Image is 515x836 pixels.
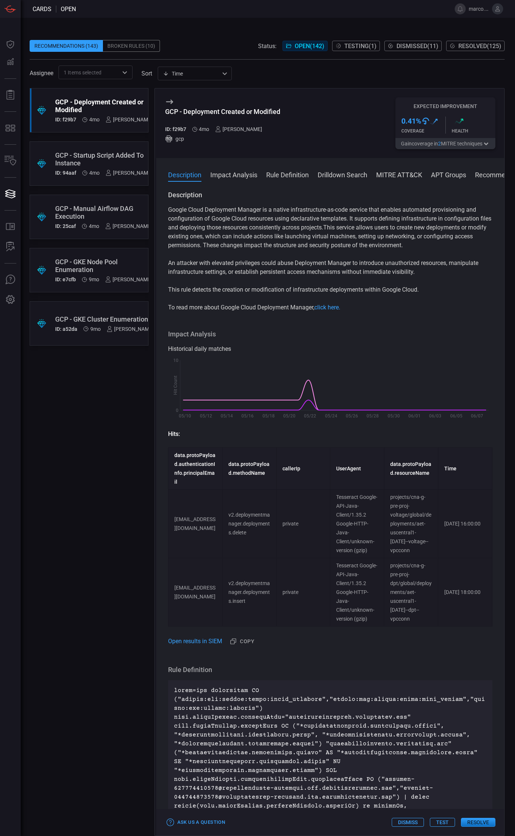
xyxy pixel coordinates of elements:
button: Open(142) [282,41,328,51]
p: An attacker with elevated privileges could abuse Deployment Manager to introduce unauthorized res... [168,259,492,276]
div: GCP - GKE Node Pool Enumeration [55,258,152,273]
div: GCP - Manual Airflow DAG Execution [55,205,152,220]
a: click here. [314,304,340,311]
text: 06/03 [429,413,441,419]
h5: ID: a52da [55,326,77,332]
label: sort [141,70,152,77]
div: [PERSON_NAME] [105,223,152,229]
text: 10 [173,358,178,363]
button: Ask Us A Question [1,271,19,289]
span: Dismissed ( 11 ) [397,43,438,50]
button: Detections [1,53,19,71]
span: Dec 11, 2024 6:22 AM [90,326,101,332]
text: 05/12 [200,413,212,419]
button: Dismissed(11) [384,41,442,51]
h5: ID: 94aaf [55,170,76,176]
strong: callerIp [282,466,300,471]
td: private [276,558,330,627]
text: 05/26 [346,413,358,419]
a: Open results in SIEM [168,637,222,646]
button: Copy [228,635,257,648]
p: Google Cloud Deployment Manager is a native infrastructure-as-code service that enables automated... [168,205,492,250]
div: [PERSON_NAME] [106,117,153,122]
button: Resolved(125) [446,41,505,51]
button: ALERT ANALYSIS [1,238,19,256]
text: 05/28 [367,413,379,419]
span: open [61,6,76,13]
td: v2.deploymentmanager.deployments.insert [222,558,276,627]
div: Recommendations (143) [30,40,103,52]
button: Gaincoverage in2MITRE techniques [395,138,495,149]
div: Health [452,128,496,134]
span: May 27, 2025 5:49 AM [89,170,100,176]
button: Rule Catalog [1,218,19,236]
h3: Rule Definition [168,665,492,674]
button: Ask Us a Question [165,817,227,828]
button: Testing(1) [332,41,380,51]
text: 05/22 [304,413,316,419]
span: Jun 09, 2025 5:41 AM [89,117,100,122]
text: Hit Count [173,376,178,395]
div: gcp [165,135,280,142]
strong: UserAgent [336,466,361,471]
td: [EMAIL_ADDRESS][DOMAIN_NAME] [168,558,222,627]
h5: Expected Improvement [395,103,495,109]
div: Historical daily matches [168,345,492,353]
span: marco.[PERSON_NAME] [469,6,489,12]
div: GCP - Deployment Created or Modified [55,98,153,114]
td: projects/cna-g-pre-proj-voltage/global/deployments/aet-uscentral1-[DATE]--voltage--vpcconn [384,490,438,558]
h5: ID: 25caf [55,223,76,229]
span: Jun 09, 2025 5:41 AM [199,126,209,132]
div: GCP - GKE Cluster Enumeration [55,315,154,323]
text: 0 [176,408,178,413]
strong: data.protoPayload.methodName [228,461,270,476]
div: [PERSON_NAME] [107,326,154,332]
td: [DATE] 18:00:00 [438,558,492,627]
text: 06/07 [471,413,483,419]
button: APT Groups [431,170,466,179]
strong: Time [444,466,457,471]
p: To read more about Google Cloud Deployment Manager, [168,303,492,312]
span: 2 [438,141,441,147]
div: [PERSON_NAME] [105,276,152,282]
button: Open [120,67,130,78]
td: projects/cna-g-pre-proj-dpt/global/deployments/aet-uscentral1-[DATE]--dpt--vpcconn [384,558,438,627]
text: 05/10 [179,413,191,419]
button: Dismiss [392,818,424,827]
div: GCP - Deployment Created or Modified [165,108,280,115]
div: [PERSON_NAME] [106,170,153,176]
button: Inventory [1,152,19,170]
div: Time [163,70,220,77]
button: MITRE ATT&CK [376,170,422,179]
strong: Hits: [168,430,180,437]
text: 05/18 [262,413,274,419]
div: Broken Rules (10) [103,40,160,52]
h5: ID: f29b7 [55,117,76,122]
span: Status: [258,43,277,50]
span: Cards [33,6,51,13]
td: Tesseract Google-API-Java-Client/1.35.2 Google-HTTP-Java-Client/unknown-version (gzip) [330,558,384,627]
td: [EMAIL_ADDRESS][DOMAIN_NAME] [168,490,222,558]
h5: ID: e7cfb [55,276,76,282]
div: [PERSON_NAME] [215,126,262,132]
span: 1 Items selected [64,69,101,76]
text: 05/24 [325,413,337,419]
button: Description [168,170,201,179]
button: Drilldown Search [318,170,367,179]
td: v2.deploymentmanager.deployments.delete [222,490,276,558]
button: Impact Analysis [210,170,257,179]
button: Dashboard [1,36,19,53]
text: 05/16 [241,413,254,419]
text: 06/05 [450,413,462,419]
button: Rule Definition [266,170,309,179]
p: This rule detects the creation or modification of infrastructure deployments within Google Cloud. [168,285,492,294]
button: Cards [1,185,19,203]
text: 05/30 [387,413,399,419]
button: Test [430,818,455,827]
td: [DATE] 16:00:00 [438,490,492,558]
text: 05/20 [283,413,295,419]
button: Reports [1,86,19,104]
h3: Impact Analysis [168,330,492,339]
span: Dec 25, 2024 6:03 AM [89,276,99,282]
span: May 21, 2025 9:44 AM [89,223,99,229]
